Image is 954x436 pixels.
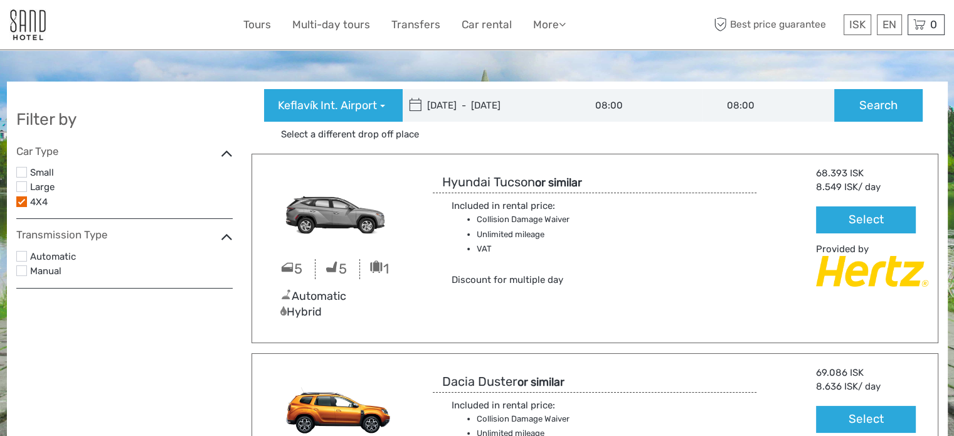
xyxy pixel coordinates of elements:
[18,22,142,32] p: We're away right now. Please check back later!
[315,259,360,279] div: 5
[292,16,370,34] a: Multi-day tours
[452,274,563,285] span: Discount for multiple day
[816,366,928,380] div: 69.086 ISK
[452,400,555,411] span: Included in rental price:
[477,213,636,226] li: Collision Damage Waiver
[271,259,315,279] div: 5
[278,98,377,114] span: Keflavík Int. Airport
[477,412,636,426] li: Collision Damage Waiver
[271,289,405,321] div: Automatic Hybrid
[462,16,512,34] a: Car rental
[16,145,233,157] h4: Car Type
[9,9,46,40] img: 186-9edf1c15-b972-4976-af38-d04df2434085_logo_small.jpg
[30,194,233,211] label: 4X4
[477,228,636,242] li: Unlimited mileage
[571,89,702,122] input: Pick up time
[533,16,566,34] a: More
[264,89,403,122] button: Keflavík Int. Airport
[816,256,928,286] img: Hertz_Car_Rental.png
[928,18,939,31] span: 0
[360,259,405,279] div: 1
[30,165,233,181] label: Small
[535,176,582,189] strong: or similar
[144,19,159,35] button: Open LiveChat chat widget
[30,263,233,280] label: Manual
[877,14,902,35] div: EN
[816,206,915,233] button: Select
[30,179,233,196] label: Large
[243,16,271,34] a: Tours
[442,174,588,190] h3: Hyundai Tucson
[391,16,440,34] a: Transfers
[849,18,866,31] span: ISK
[816,167,928,180] div: 68.393 ISK
[30,249,233,265] label: Automatic
[702,89,834,122] input: Drop off time
[276,128,424,141] a: Select a different drop off place
[517,375,564,389] strong: or similar
[816,381,858,392] span: 8.636 ISK
[816,181,858,193] span: 8.549 ISK
[816,380,915,393] div: / day
[711,14,840,35] span: Best price guarantee
[477,242,636,256] li: VAT
[816,181,915,194] div: / day
[816,243,928,256] div: Provided by
[834,89,923,122] button: Search
[452,200,555,211] span: Included in rental price:
[16,110,233,130] h2: Filter by
[816,406,915,433] button: Select
[16,228,233,241] h4: Transmission Type
[262,167,414,253] img: IFAI.png
[403,89,572,122] input: Choose a pickup and return date
[442,374,571,390] h3: Dacia Duster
